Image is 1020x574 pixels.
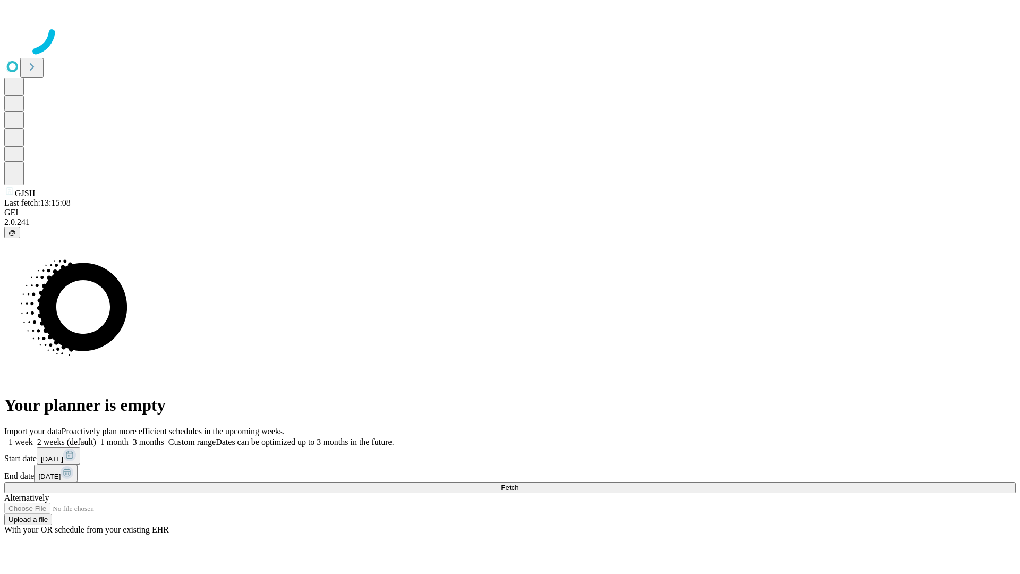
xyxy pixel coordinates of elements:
[168,437,216,446] span: Custom range
[100,437,129,446] span: 1 month
[4,208,1016,217] div: GEI
[4,217,1016,227] div: 2.0.241
[4,493,49,502] span: Alternatively
[4,427,62,436] span: Import your data
[4,447,1016,465] div: Start date
[41,455,63,463] span: [DATE]
[8,229,16,237] span: @
[34,465,78,482] button: [DATE]
[37,437,96,446] span: 2 weeks (default)
[15,189,35,198] span: GJSH
[4,395,1016,415] h1: Your planner is empty
[37,447,80,465] button: [DATE]
[4,465,1016,482] div: End date
[4,482,1016,493] button: Fetch
[38,472,61,480] span: [DATE]
[4,198,71,207] span: Last fetch: 13:15:08
[216,437,394,446] span: Dates can be optimized up to 3 months in the future.
[8,437,33,446] span: 1 week
[62,427,285,436] span: Proactively plan more efficient schedules in the upcoming weeks.
[133,437,164,446] span: 3 months
[4,227,20,238] button: @
[4,514,52,525] button: Upload a file
[4,525,169,534] span: With your OR schedule from your existing EHR
[501,484,518,492] span: Fetch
